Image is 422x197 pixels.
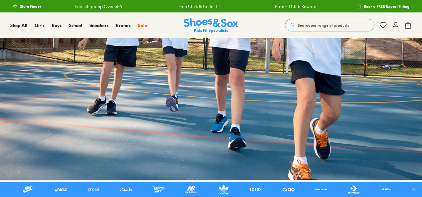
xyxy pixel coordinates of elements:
a: Book a FREE Expert Fitting [356,1,410,12]
span: Girls [35,22,44,28]
button: Search our range of products [285,19,374,31]
span: Sneakers [89,22,108,28]
a: Earn Fit Club Rewards [269,3,313,10]
a: Store Finder [12,1,41,12]
a: Free Click & Collect [172,3,211,10]
img: SNS_Logo_Responsive.svg [184,18,238,33]
span: Sale [138,22,147,28]
a: School [69,22,82,29]
span: School [69,22,82,28]
a: Boys [52,22,62,29]
span: Book a FREE Expert Fitting [364,3,410,9]
span: Search our range of products [298,22,349,28]
a: Brands [116,22,131,29]
a: Sneakers [89,22,108,29]
span: Store Finder [20,3,41,9]
a: Shoes & Sox [184,18,238,33]
a: Girls [35,22,44,29]
a: Shop All [10,22,27,29]
a: Free Shipping Over $85 [69,3,116,10]
span: Boys [52,22,62,28]
span: Brands [116,22,131,28]
a: Sale [138,22,147,29]
span: Shop All [10,22,27,28]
